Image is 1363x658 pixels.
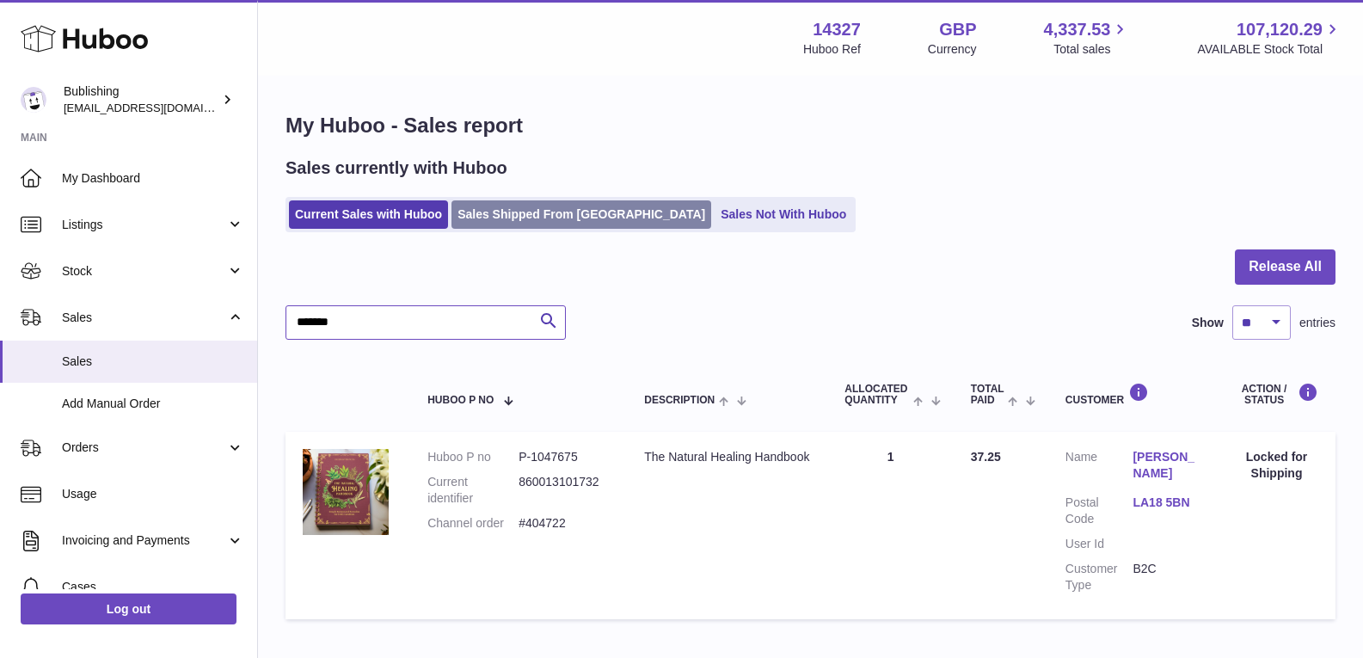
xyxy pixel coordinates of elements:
span: Total paid [971,384,1004,406]
dt: Channel order [427,515,519,532]
td: 1 [827,432,953,618]
span: entries [1299,315,1335,331]
dt: User Id [1065,536,1133,552]
img: maricar@bublishing.com [21,87,46,113]
span: Cases [62,579,244,595]
a: Sales Not With Huboo [715,200,852,229]
h1: My Huboo - Sales report [285,112,1335,139]
div: Huboo Ref [803,41,861,58]
dt: Current identifier [427,474,519,507]
span: Listings [62,217,226,233]
div: Bublishing [64,83,218,116]
span: Total sales [1053,41,1130,58]
div: Action / Status [1235,383,1318,406]
dd: #404722 [519,515,610,532]
span: Invoicing and Payments [62,532,226,549]
a: Log out [21,593,236,624]
a: LA18 5BN [1133,495,1200,511]
dd: B2C [1133,561,1200,593]
dd: P-1047675 [519,449,610,465]
a: Current Sales with Huboo [289,200,448,229]
label: Show [1192,315,1224,331]
a: Sales Shipped From [GEOGRAPHIC_DATA] [451,200,711,229]
span: Stock [62,263,226,280]
span: 4,337.53 [1044,18,1111,41]
span: [EMAIL_ADDRESS][DOMAIN_NAME] [64,101,253,114]
span: AVAILABLE Stock Total [1197,41,1342,58]
div: Currency [928,41,977,58]
dt: Postal Code [1065,495,1133,527]
span: 107,120.29 [1237,18,1323,41]
span: Sales [62,354,244,370]
dd: 860013101732 [519,474,610,507]
span: My Dashboard [62,170,244,187]
button: Release All [1235,249,1335,285]
div: Locked for Shipping [1235,449,1318,482]
span: Sales [62,310,226,326]
span: Add Manual Order [62,396,244,412]
strong: 14327 [813,18,861,41]
a: 107,120.29 AVAILABLE Stock Total [1197,18,1342,58]
a: [PERSON_NAME] [1133,449,1200,482]
a: 4,337.53 Total sales [1044,18,1131,58]
span: ALLOCATED Quantity [844,384,909,406]
dt: Huboo P no [427,449,519,465]
span: Orders [62,440,226,456]
dt: Customer Type [1065,561,1133,593]
span: 37.25 [971,450,1001,464]
dt: Name [1065,449,1133,486]
h2: Sales currently with Huboo [285,157,507,180]
span: Description [644,395,715,406]
span: Huboo P no [427,395,494,406]
img: 1749741825.png [303,449,389,535]
strong: GBP [939,18,976,41]
span: Usage [62,486,244,502]
div: Customer [1065,383,1200,406]
div: The Natural Healing Handbook [644,449,810,465]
